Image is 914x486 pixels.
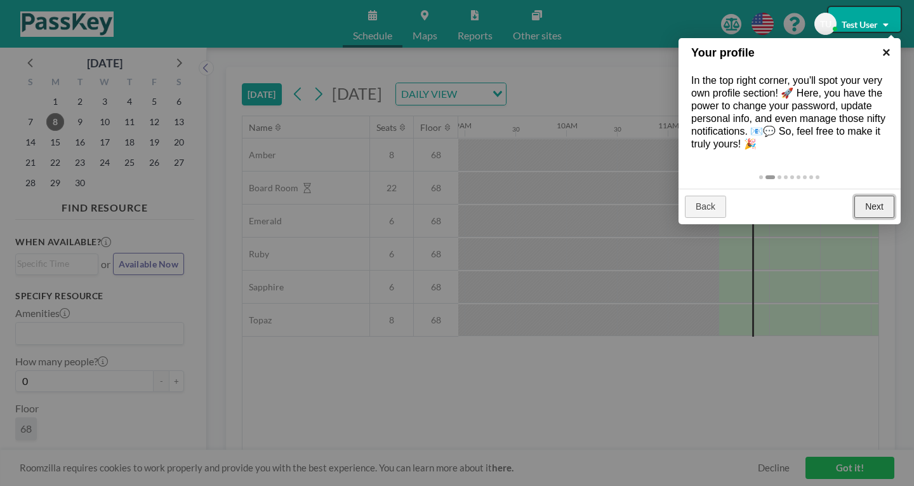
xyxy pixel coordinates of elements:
[691,44,868,62] h1: Your profile
[679,62,901,163] div: In the top right corner, you'll spot your very own profile section! 🚀 Here, you have the power to...
[854,196,894,219] a: Next
[872,38,901,67] a: ×
[685,196,726,219] a: Back
[820,18,831,30] span: TU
